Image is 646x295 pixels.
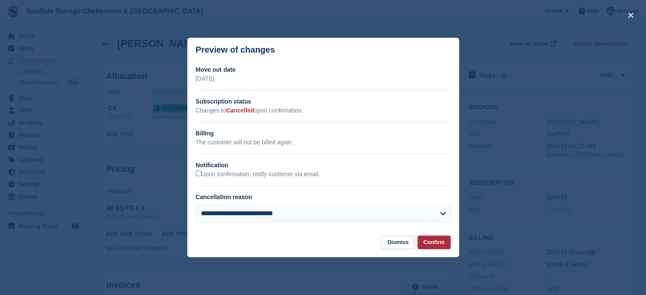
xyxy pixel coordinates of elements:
span: Cancelled [226,107,254,114]
h2: Subscription status [196,97,451,106]
h2: Notification [196,161,451,170]
h2: Billing [196,129,451,138]
label: Upon confirmation, notify customer via email. [196,171,320,178]
label: Cancellation reason [196,194,252,200]
button: close [624,8,638,22]
button: Dismiss [381,236,415,250]
p: Changes to upon confirmation. [196,106,451,115]
p: The customer will not be billed again. [196,138,451,147]
p: [DATE] [196,74,451,83]
input: Upon confirmation, notify customer via email. [196,171,201,176]
h2: Move out date [196,65,451,74]
button: Confirm [418,236,451,250]
p: Preview of changes [196,45,275,55]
